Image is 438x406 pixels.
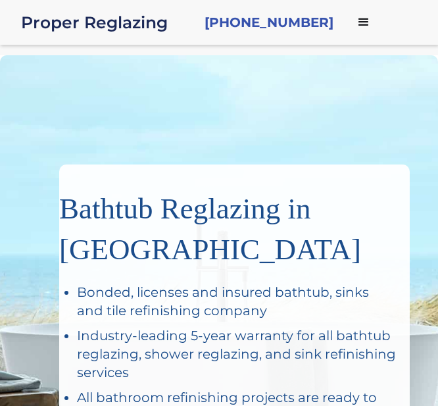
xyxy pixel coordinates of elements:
[344,3,383,42] div: menu
[77,326,397,382] div: Industry-leading 5-year warranty for all bathtub reglazing, shower reglazing, and sink refinishin...
[205,13,333,32] a: [PHONE_NUMBER]
[21,13,194,32] div: Proper Reglazing
[77,283,397,320] div: Bonded, licenses and insured bathtub, sinks and tile refinishing company
[59,178,397,270] h1: Bathtub Reglazing in [GEOGRAPHIC_DATA]
[21,13,194,32] a: home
